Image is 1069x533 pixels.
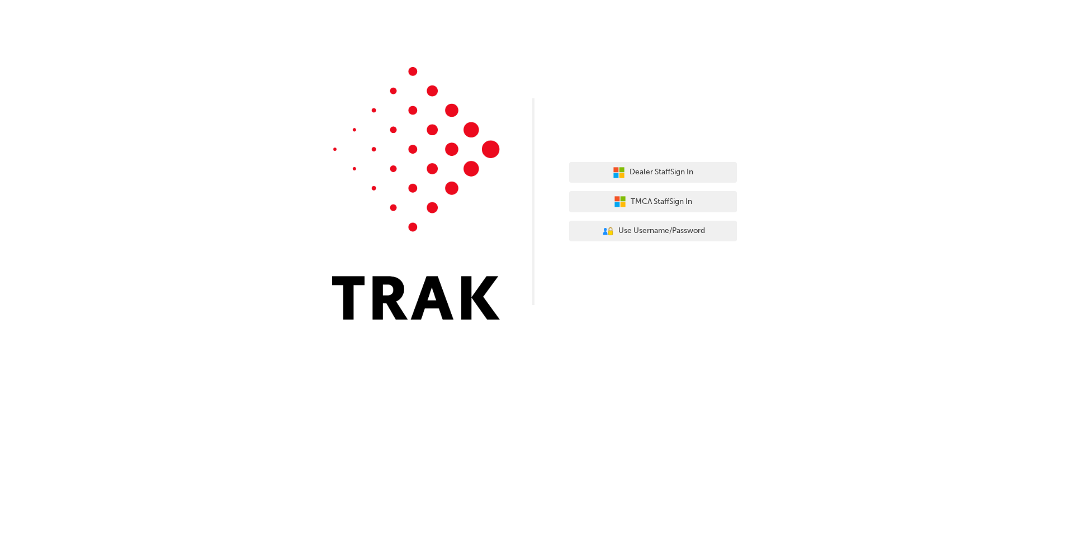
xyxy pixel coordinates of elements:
button: TMCA StaffSign In [569,191,737,212]
button: Use Username/Password [569,221,737,242]
span: Use Username/Password [618,225,705,237]
span: TMCA Staff Sign In [631,196,692,208]
img: Trak [332,67,500,320]
span: Dealer Staff Sign In [630,166,693,179]
button: Dealer StaffSign In [569,162,737,183]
